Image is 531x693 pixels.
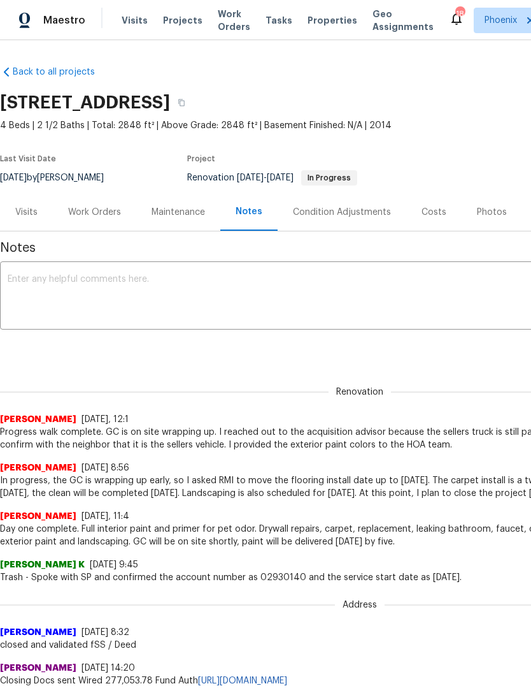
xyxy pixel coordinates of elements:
span: Renovation [187,173,357,182]
span: Phoenix [485,14,517,27]
span: Renovation [329,386,391,398]
span: [DATE] 8:56 [81,463,129,472]
span: [DATE] 8:32 [81,628,129,637]
span: Projects [163,14,202,27]
span: Project [187,155,215,163]
span: [DATE] [267,173,294,182]
span: - [237,173,294,182]
div: Photos [477,206,507,219]
a: [URL][DOMAIN_NAME] [198,676,287,685]
span: Maestro [43,14,85,27]
span: Geo Assignments [372,8,434,33]
span: Address [335,599,385,611]
button: Copy Address [170,91,193,114]
div: Visits [15,206,38,219]
div: Costs [421,206,446,219]
div: Work Orders [68,206,121,219]
span: Tasks [265,16,292,25]
span: Visits [122,14,148,27]
div: 18 [455,8,464,20]
span: [DATE], 12:1 [81,415,129,424]
span: [DATE] 9:45 [90,560,138,569]
span: Properties [308,14,357,27]
span: [DATE], 11:4 [81,512,129,521]
div: Maintenance [152,206,205,219]
span: In Progress [302,174,356,182]
div: Notes [236,205,262,218]
span: [DATE] 14:20 [81,664,135,673]
span: [DATE] [237,173,264,182]
div: Condition Adjustments [293,206,391,219]
span: Work Orders [218,8,250,33]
